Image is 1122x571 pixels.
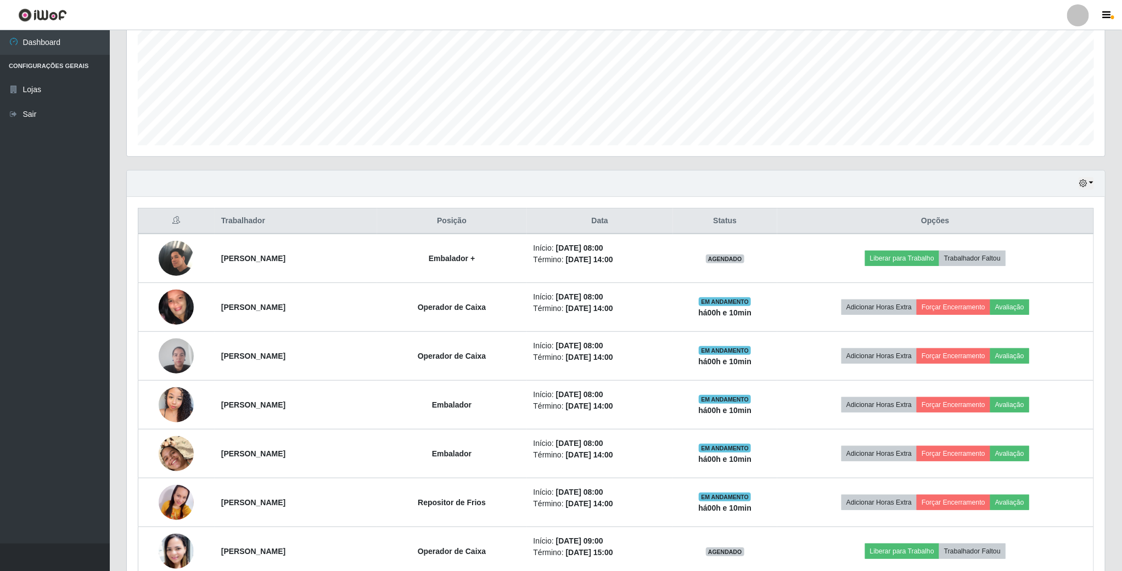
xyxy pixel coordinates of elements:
[566,255,613,264] time: [DATE] 14:00
[556,536,603,545] time: [DATE] 09:00
[534,547,666,558] li: Término:
[699,395,751,404] span: EM ANDAMENTO
[159,268,194,346] img: 1701891502546.jpeg
[556,244,603,252] time: [DATE] 08:00
[990,446,1029,461] button: Avaliação
[842,397,917,412] button: Adicionar Horas Extra
[534,303,666,314] li: Término:
[432,400,472,409] strong: Embalador
[777,208,1094,234] th: Opções
[917,348,990,364] button: Forçar Encerramento
[159,235,194,281] img: 1736084148883.jpeg
[699,504,752,512] strong: há 00 h e 10 min
[990,495,1029,510] button: Avaliação
[699,444,751,453] span: EM ANDAMENTO
[429,254,475,263] strong: Embalador +
[566,499,613,508] time: [DATE] 14:00
[418,303,486,312] strong: Operador de Caixa
[159,465,194,539] img: 1722642287438.jpeg
[566,353,613,361] time: [DATE] 14:00
[215,208,377,234] th: Trabalhador
[556,390,603,399] time: [DATE] 08:00
[699,297,751,306] span: EM ANDAMENTO
[418,352,486,360] strong: Operador de Caixa
[990,397,1029,412] button: Avaliação
[566,304,613,313] time: [DATE] 14:00
[939,544,1006,559] button: Trabalhador Faltou
[706,255,744,263] span: AGENDADO
[939,251,1006,266] button: Trabalhador Faltou
[534,242,666,254] li: Início:
[534,340,666,352] li: Início:
[865,544,939,559] button: Liberar para Trabalho
[842,348,917,364] button: Adicionar Horas Extra
[159,422,194,485] img: 1742564101820.jpeg
[18,8,67,22] img: CoreUI Logo
[917,299,990,315] button: Forçar Encerramento
[418,547,486,556] strong: Operador de Caixa
[534,254,666,265] li: Término:
[418,498,486,507] strong: Repositor de Frios
[842,299,917,315] button: Adicionar Horas Extra
[221,254,285,263] strong: [PERSON_NAME]
[534,400,666,412] li: Término:
[534,352,666,363] li: Término:
[566,548,613,557] time: [DATE] 15:00
[534,535,666,547] li: Início:
[556,292,603,301] time: [DATE] 08:00
[534,498,666,510] li: Término:
[566,402,613,410] time: [DATE] 14:00
[534,291,666,303] li: Início:
[534,389,666,400] li: Início:
[566,450,613,459] time: [DATE] 14:00
[842,495,917,510] button: Adicionar Horas Extra
[534,449,666,461] li: Término:
[556,488,603,496] time: [DATE] 08:00
[221,498,285,507] strong: [PERSON_NAME]
[527,208,673,234] th: Data
[865,251,939,266] button: Liberar para Trabalho
[221,352,285,360] strong: [PERSON_NAME]
[534,438,666,449] li: Início:
[221,400,285,409] strong: [PERSON_NAME]
[699,346,751,355] span: EM ANDAMENTO
[221,547,285,556] strong: [PERSON_NAME]
[377,208,527,234] th: Posição
[706,547,744,556] span: AGENDADO
[699,493,751,501] span: EM ANDAMENTO
[534,487,666,498] li: Início:
[917,446,990,461] button: Forçar Encerramento
[432,449,472,458] strong: Embalador
[673,208,777,234] th: Status
[990,299,1029,315] button: Avaliação
[990,348,1029,364] button: Avaliação
[556,341,603,350] time: [DATE] 08:00
[699,308,752,317] strong: há 00 h e 10 min
[159,332,194,379] img: 1731148670684.jpeg
[699,357,752,366] strong: há 00 h e 10 min
[917,495,990,510] button: Forçar Encerramento
[917,397,990,412] button: Forçar Encerramento
[842,446,917,461] button: Adicionar Horas Extra
[699,455,752,463] strong: há 00 h e 10 min
[699,406,752,415] strong: há 00 h e 10 min
[221,449,285,458] strong: [PERSON_NAME]
[159,381,194,428] img: 1735257237444.jpeg
[556,439,603,448] time: [DATE] 08:00
[221,303,285,312] strong: [PERSON_NAME]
